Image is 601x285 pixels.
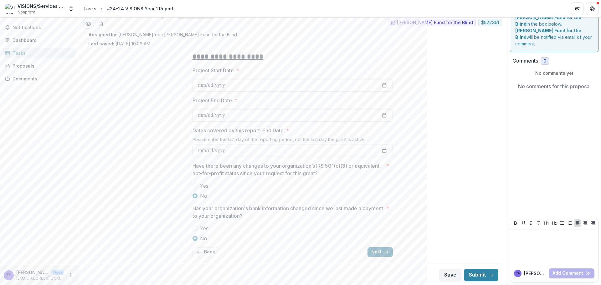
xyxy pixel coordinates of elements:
[193,205,384,220] p: Has your organization's bank information changed since we last made a payment to your organization?
[586,3,598,15] button: Get Help
[543,219,550,227] button: Heading 1
[200,225,208,232] span: Yes
[200,182,208,190] span: Yes
[83,5,96,12] div: Tasks
[3,48,75,58] a: Tasks
[5,4,15,14] img: VISIONS/Services for the Blind and Visually Impaired
[367,247,393,257] button: Next
[518,83,591,90] p: No comments for this proposal
[3,74,75,84] a: Documents
[527,219,535,227] button: Italicize
[96,19,106,29] button: download-word-button
[558,219,566,227] button: Bullet List
[13,75,70,82] div: Documents
[3,61,75,71] a: Proposals
[13,37,70,43] div: Dashboard
[589,219,597,227] button: Align Right
[13,50,70,56] div: Tasks
[439,269,461,281] button: Save
[510,2,598,52] div: Send comments or questions to in the box below. will be notified via email of your comment.
[81,4,99,13] a: Tasks
[516,272,520,275] div: Travis Aprile
[200,235,207,242] span: No
[551,219,558,227] button: Heading 2
[81,4,176,13] nav: breadcrumb
[566,219,573,227] button: Ordered List
[67,272,74,279] button: More
[16,276,64,281] p: [EMAIL_ADDRESS][DOMAIN_NAME]
[574,219,581,227] button: Align Left
[193,137,393,145] div: Please enter the last day of the reporting period, not the last day the grant is active.
[88,41,114,46] strong: Last saved:
[13,63,70,69] div: Proposals
[88,31,497,38] p: : [PERSON_NAME] from [PERSON_NAME] Fund for the Blind
[549,268,594,278] button: Add Comment
[193,247,219,257] button: Back
[464,13,485,18] strong: Due Date
[464,269,498,281] button: Submit
[571,3,583,15] button: Partners
[200,192,207,200] span: No
[88,40,150,47] p: [DATE] 10:06 AM
[520,219,527,227] button: Underline
[3,35,75,45] a: Dashboard
[512,219,519,227] button: Bold
[512,70,596,76] p: No comments yet
[13,25,73,30] span: Notifications
[3,23,75,33] button: Notifications
[193,97,232,104] p: Project End Date
[481,20,499,25] span: $ 522351
[6,273,12,277] div: Travis Aprile
[193,162,384,177] p: Have there been any changes to your organization’s IRS 501(c)(3) or equivalent not-for-profit sta...
[193,67,234,74] p: Project Start Date
[515,28,581,40] strong: [PERSON_NAME] Fund for the Blind
[18,3,64,9] div: VISIONS/Services for the Blind and Visually Impaired
[543,59,546,64] span: 0
[18,9,35,15] span: Nonprofit
[397,20,473,25] span: [PERSON_NAME] Fund for the Blind
[88,32,116,37] strong: Assigned by
[524,270,546,277] p: [PERSON_NAME]
[512,58,538,64] h2: Comments
[16,269,49,276] p: [PERSON_NAME]
[51,270,64,275] p: User
[107,5,173,12] div: #24-24 VISIONS Year 1 Report
[582,219,589,227] button: Align Center
[83,19,93,29] button: Preview 47d3f400-a1b9-4197-94c1-09d4629937a6.pdf
[535,219,542,227] button: Strike
[67,3,75,15] button: Open entity switcher
[193,127,284,134] p: Dates covered by this report: End Date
